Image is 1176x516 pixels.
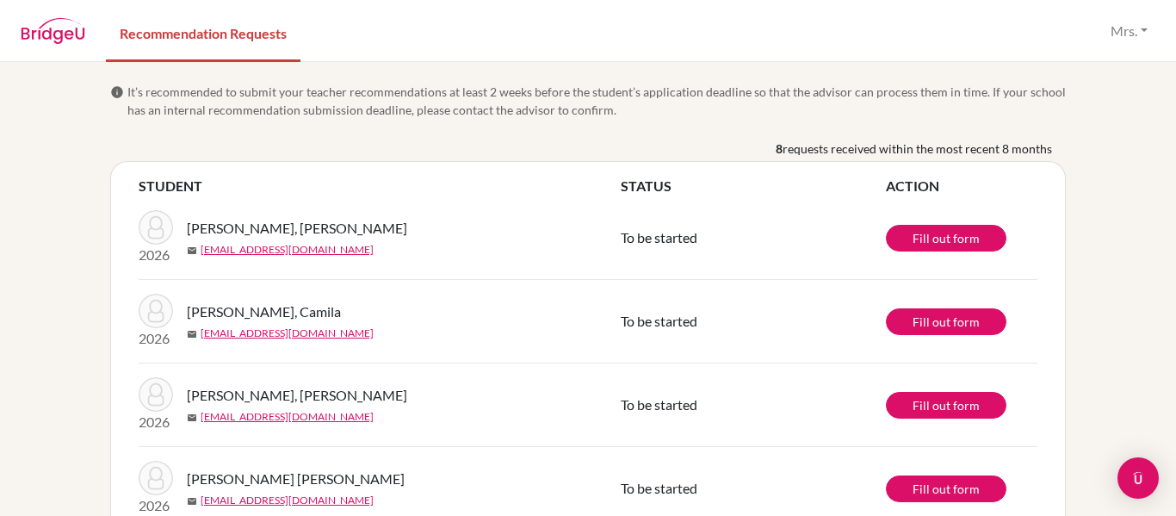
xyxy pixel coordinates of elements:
[783,140,1052,158] span: requests received within the most recent 8 months
[886,225,1006,252] a: Fill out form
[621,396,697,413] span: To be started
[139,245,173,265] p: 2026
[187,218,407,239] span: [PERSON_NAME], [PERSON_NAME]
[139,294,173,328] img: Mendez Chavarria, Camila
[886,392,1006,419] a: Fill out form
[187,246,197,256] span: mail
[139,495,173,516] p: 2026
[621,229,697,246] span: To be started
[187,302,341,322] span: [PERSON_NAME], Camila
[621,176,886,196] th: STATUS
[886,476,1006,502] a: Fill out form
[776,140,783,158] b: 8
[201,242,374,258] a: [EMAIL_ADDRESS][DOMAIN_NAME]
[187,413,197,423] span: mail
[621,313,697,329] span: To be started
[139,328,173,349] p: 2026
[139,412,173,432] p: 2026
[187,329,197,339] span: mail
[139,377,173,412] img: Oliva Hernandez, Erick Moises
[187,469,405,489] span: [PERSON_NAME] [PERSON_NAME]
[139,210,173,245] img: Sabillon Chinchilla, Claudio Marcelo
[621,480,697,496] span: To be started
[127,83,1066,119] span: It’s recommended to submit your teacher recommendations at least 2 weeks before the student’s app...
[1103,15,1155,47] button: Mrs.
[886,308,1006,335] a: Fill out form
[110,85,124,99] span: info
[106,3,300,62] a: Recommendation Requests
[21,18,85,44] img: BridgeU logo
[1117,457,1159,499] div: Open Intercom Messenger
[139,176,621,196] th: STUDENT
[886,176,1037,196] th: ACTION
[201,493,374,508] a: [EMAIL_ADDRESS][DOMAIN_NAME]
[187,385,407,406] span: [PERSON_NAME], [PERSON_NAME]
[139,461,173,495] img: Ortiz Chinchilla, Arlo David
[201,326,374,341] a: [EMAIL_ADDRESS][DOMAIN_NAME]
[201,409,374,425] a: [EMAIL_ADDRESS][DOMAIN_NAME]
[187,496,197,507] span: mail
